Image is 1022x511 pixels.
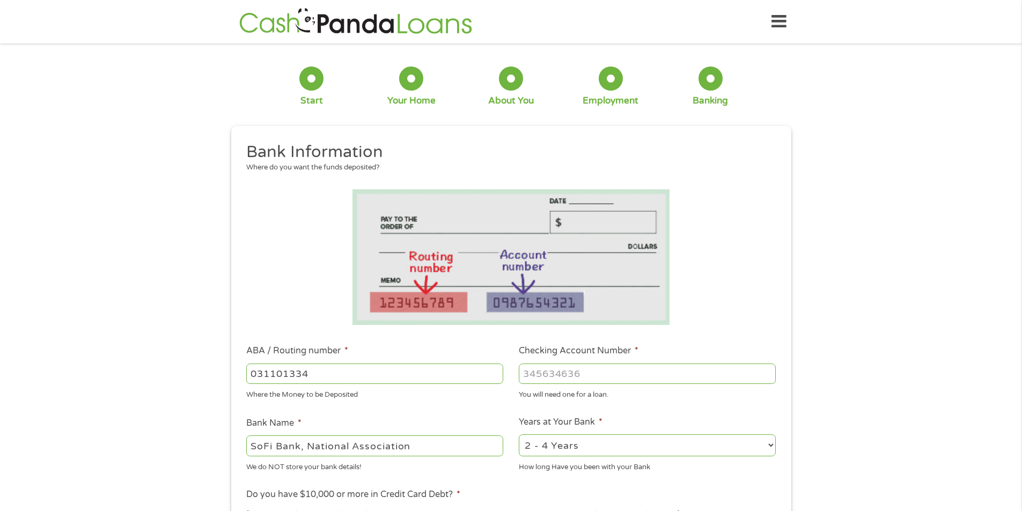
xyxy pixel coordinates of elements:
[519,345,638,357] label: Checking Account Number
[519,364,776,384] input: 345634636
[583,95,638,107] div: Employment
[519,417,602,428] label: Years at Your Bank
[246,418,302,429] label: Bank Name
[488,95,534,107] div: About You
[693,95,728,107] div: Banking
[246,162,768,173] div: Where do you want the funds deposited?
[246,345,348,357] label: ABA / Routing number
[246,386,503,401] div: Where the Money to be Deposited
[519,458,776,472] div: How long Have you been with your Bank
[519,386,776,401] div: You will need one for a loan.
[236,6,475,37] img: GetLoanNow Logo
[352,189,670,325] img: Routing number location
[246,458,503,472] div: We do NOT store your bank details!
[387,95,436,107] div: Your Home
[246,489,460,500] label: Do you have $10,000 or more in Credit Card Debt?
[246,364,503,384] input: 263177916
[300,95,323,107] div: Start
[246,142,768,163] h2: Bank Information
